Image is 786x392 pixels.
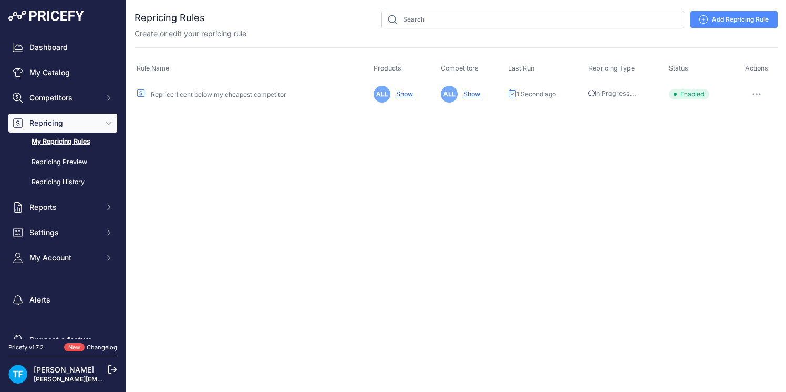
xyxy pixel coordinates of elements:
[374,64,401,72] span: Products
[29,227,98,238] span: Settings
[8,330,117,349] a: Suggest a feature
[381,11,684,28] input: Search
[8,198,117,217] button: Reports
[8,223,117,242] button: Settings
[392,90,413,98] a: Show
[8,248,117,267] button: My Account
[669,64,688,72] span: Status
[8,133,117,151] a: My Repricing Rules
[690,11,778,28] a: Add Repricing Rule
[588,64,635,72] span: Repricing Type
[8,114,117,133] button: Repricing
[29,118,98,128] span: Repricing
[8,173,117,192] a: Repricing History
[8,38,117,349] nav: Sidebar
[8,11,84,21] img: Pricefy Logo
[87,344,117,351] a: Changelog
[29,253,98,263] span: My Account
[8,88,117,107] button: Competitors
[8,290,117,309] a: Alerts
[8,343,44,352] div: Pricefy v1.7.2
[669,89,709,99] span: Enabled
[459,90,480,98] a: Show
[135,28,246,39] p: Create or edit your repricing rule
[8,63,117,82] a: My Catalog
[151,91,286,98] a: Reprice 1 cent below my cheapest competitor
[8,38,117,57] a: Dashboard
[34,375,247,383] a: [PERSON_NAME][EMAIL_ADDRESS][PERSON_NAME][DOMAIN_NAME]
[29,93,98,103] span: Competitors
[441,64,479,72] span: Competitors
[508,64,534,72] span: Last Run
[588,89,636,97] span: In Progress...
[64,343,85,352] span: New
[374,86,390,103] span: ALL
[516,90,556,98] span: 1 Second ago
[135,11,205,25] h2: Repricing Rules
[29,202,98,213] span: Reports
[34,365,94,374] a: [PERSON_NAME]
[745,64,768,72] span: Actions
[441,86,458,103] span: ALL
[8,153,117,172] a: Repricing Preview
[137,64,169,72] span: Rule Name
